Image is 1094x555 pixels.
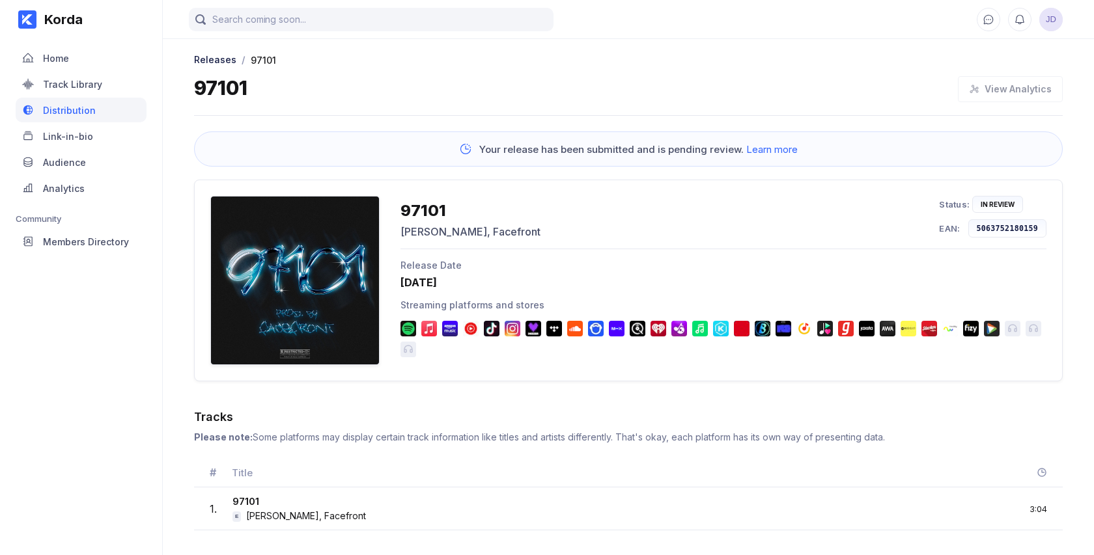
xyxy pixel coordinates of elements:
[194,410,1063,424] div: Tracks
[817,321,833,336] img: Zvooq
[400,201,540,220] div: 97101
[43,236,129,247] div: Members Directory
[609,321,624,336] img: MixCloud
[546,321,562,336] img: Tidal
[984,321,1000,336] img: Hungama
[1039,8,1063,31] div: Julius Danis
[400,225,540,238] div: [PERSON_NAME], Facefront
[210,466,216,479] div: #
[16,98,147,124] a: Distribution
[16,124,147,150] a: Link-in-bio
[796,321,812,336] img: Yandex Music
[194,431,1063,442] div: Some platforms may display certain track information like titles and artists differently. That's ...
[484,321,499,336] img: TikTok
[16,229,147,255] a: Members Directory
[16,46,147,72] a: Home
[776,321,791,336] img: Melon
[692,321,708,336] img: Line Music
[400,276,1046,289] div: [DATE]
[588,321,604,336] img: Napster
[232,495,366,510] div: 97101
[963,321,979,336] img: Turkcell Fizy
[43,79,102,90] div: Track Library
[505,321,520,336] img: Facebook
[859,321,875,336] img: Jaxsta
[755,321,770,336] img: Transsnet Boomplay
[16,72,147,98] a: Track Library
[734,321,750,336] img: NetEase Cloud Music
[421,321,437,336] img: Apple Music
[838,321,854,336] img: Gaana
[43,131,93,142] div: Link-in-bio
[463,321,479,336] img: YouTube Music
[16,176,147,202] a: Analytics
[400,299,1046,310] div: Streaming platforms and stores
[16,213,147,224] div: Community
[400,321,416,336] img: Spotify
[194,431,253,442] b: Please note:
[246,510,366,521] span: [PERSON_NAME], Facefront
[1030,504,1047,514] div: 3:04
[977,224,1039,233] div: 5063752180159
[1039,8,1063,31] button: JD
[251,55,276,66] div: 97101
[981,200,1015,208] div: In Review
[939,223,960,234] div: EAN:
[43,105,96,116] div: Distribution
[194,54,236,65] div: Releases
[671,321,687,336] img: Anghami
[232,467,1008,479] div: Title
[630,321,645,336] img: Qobuz
[479,143,798,156] div: Your release has been submitted and is pending review.
[942,321,958,336] img: Nuuday
[901,321,916,336] img: MusicJet
[43,53,69,64] div: Home
[713,321,729,336] img: KKBOX
[36,12,83,27] div: Korda
[189,8,554,31] input: Search coming soon...
[567,321,583,336] img: SoundCloud Go
[880,321,895,336] img: AWA
[746,143,798,156] span: Learn more
[442,321,458,336] img: Amazon
[400,260,1046,271] div: Release Date
[43,157,86,168] div: Audience
[43,183,85,194] div: Analytics
[526,321,541,336] img: Deezer
[194,76,247,102] div: 97101
[939,199,970,210] div: Status:
[242,53,245,66] div: /
[210,502,217,515] div: 1 .
[16,150,147,176] a: Audience
[921,321,937,336] img: Slacker
[232,511,241,522] strong: E
[651,321,666,336] img: iHeartRadio
[194,53,236,65] a: Releases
